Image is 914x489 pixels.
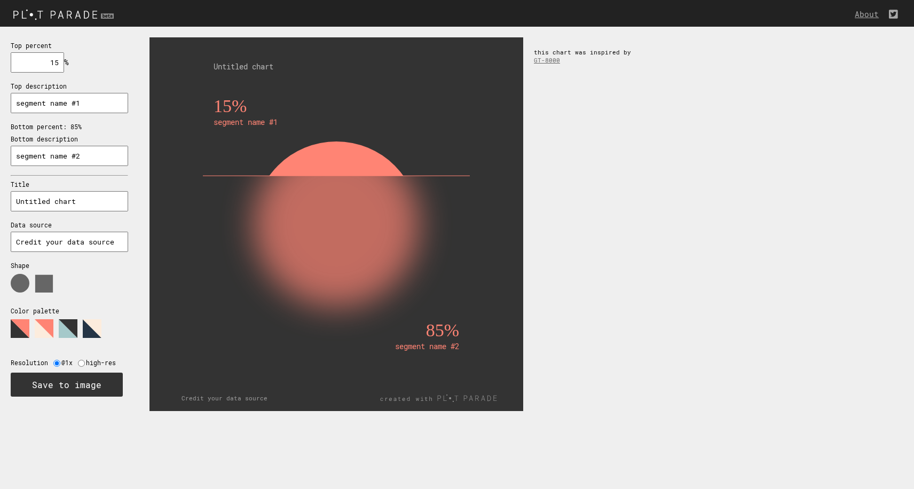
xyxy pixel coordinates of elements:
p: Title [11,180,128,188]
p: Bottom percent: 85% [11,123,128,131]
p: Top percent [11,42,128,50]
label: high-res [86,359,121,367]
a: GT-8000 [534,56,560,64]
p: Color palette [11,307,128,315]
text: 85% [426,320,459,340]
p: Top description [11,82,128,90]
p: Shape [11,262,128,270]
text: Credit your data source [182,394,267,402]
p: Data source [11,221,128,229]
text: segment name #1 [214,117,278,127]
label: @1x [61,359,78,367]
text: 15% [214,96,247,116]
label: Resolution [11,359,53,367]
p: Bottom description [11,135,128,143]
text: Untitled chart [214,61,273,72]
a: About [855,9,884,19]
text: segment name #2 [395,341,459,351]
button: Save to image [11,373,123,397]
div: this chart was inspired by [523,37,651,75]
